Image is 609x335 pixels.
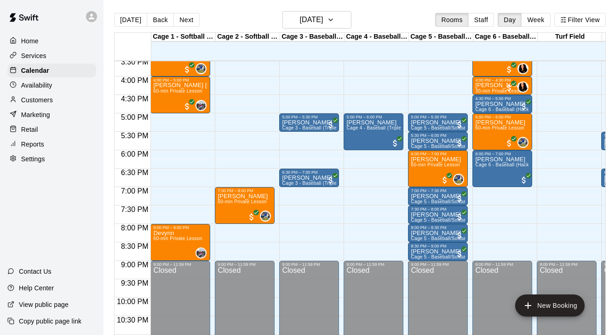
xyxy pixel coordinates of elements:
[21,36,39,46] p: Home
[346,125,413,130] span: Cage 4 - Baseball (Triple play)
[218,188,272,193] div: 7:00 PM – 8:00 PM
[7,34,96,48] div: Home
[153,225,207,230] div: 8:00 PM – 9:00 PM
[7,49,96,63] div: Services
[279,169,339,187] div: 6:30 PM – 7:00 PM: Julian Harris
[151,33,216,41] div: Cage 1 - Softball (Hack Attack)
[21,66,49,75] p: Calendar
[264,211,271,222] span: Brandon Gold
[411,217,516,223] span: Cage 5 - Baseball/Softball (Triple Play - HitTrax)
[345,33,409,41] div: Cage 4 - Baseball (Triple Play)
[195,63,207,74] div: Brandon Gold
[505,65,514,74] span: All customers have paid
[475,125,524,130] span: 60-min Private Lesson
[119,169,151,176] span: 6:30 PM
[472,76,532,95] div: 4:00 PM – 4:30 PM: 30-min Private Lesson
[7,152,96,166] a: Settings
[195,247,207,259] div: Jacob Reyes
[518,138,528,147] img: Brandon Gold
[153,88,202,94] span: 60-min Private Lesson
[346,262,401,267] div: 9:00 PM – 11:59 PM
[153,262,207,267] div: 9:00 PM – 11:59 PM
[150,224,210,261] div: 8:00 PM – 9:00 PM: Devynn
[199,247,207,259] span: Jacob Reyes
[435,13,468,27] button: Rooms
[517,137,529,148] div: Brandon Gold
[411,152,465,156] div: 6:00 PM – 7:00 PM
[540,262,594,267] div: 9:00 PM – 11:59 PM
[408,224,468,242] div: 8:00 PM – 8:30 PM: Brian Moncure
[411,236,516,241] span: Cage 5 - Baseball/Softball (Triple Play - HitTrax)
[153,236,202,241] span: 60-min Private Lesson
[411,199,516,204] span: Cage 5 - Baseball/Softball (Triple Play - HitTrax)
[119,113,151,121] span: 5:00 PM
[468,13,494,27] button: Staff
[521,82,529,93] span: Jordyn VanHook
[505,83,514,93] span: All customers have paid
[7,137,96,151] div: Reports
[21,51,46,60] p: Services
[475,115,529,119] div: 5:00 PM – 6:00 PM
[454,175,463,184] img: Brandon Gold
[119,187,151,195] span: 7:00 PM
[282,181,349,186] span: Cage 3 - Baseball (Triple Play)
[472,95,532,113] div: 4:30 PM – 5:00 PM: Steve Mass
[411,133,465,138] div: 5:30 PM – 6:00 PM
[282,115,336,119] div: 5:00 PM – 5:30 PM
[453,174,464,185] div: Brandon Gold
[519,102,529,111] span: All customers have paid
[475,162,586,167] span: Cage 6 - Baseball (Hack Attack Hand-fed Machine)
[455,231,464,240] span: All customers have paid
[119,58,151,66] span: 3:30 PM
[218,262,272,267] div: 9:00 PM – 11:59 PM
[326,120,335,129] span: All customers have paid
[455,249,464,259] span: All customers have paid
[7,93,96,107] div: Customers
[411,162,460,167] span: 60-min Private Lesson
[521,137,529,148] span: Brandon Gold
[195,100,207,111] div: Jacob Reyes
[147,13,174,27] button: Back
[279,113,339,132] div: 5:00 PM – 5:30 PM: Julian Harris
[199,100,207,111] span: Jacob Reyes
[119,206,151,213] span: 7:30 PM
[199,63,207,74] span: Brandon Gold
[299,13,323,26] h6: [DATE]
[183,65,192,74] span: All customers have paid
[346,115,401,119] div: 5:00 PM – 6:00 PM
[19,283,54,293] p: Help Center
[114,13,147,27] button: [DATE]
[21,95,53,105] p: Customers
[408,150,468,187] div: 6:00 PM – 7:00 PM: Sebastián Boiles
[408,206,468,224] div: 7:30 PM – 8:00 PM: Herb Higginbotham
[411,225,465,230] div: 8:00 PM – 8:30 PM
[475,96,529,101] div: 4:30 PM – 5:00 PM
[21,81,52,90] p: Availability
[517,63,529,74] div: Jordyn VanHook
[196,248,206,258] img: Jacob Reyes
[411,262,465,267] div: 9:00 PM – 11:59 PM
[411,144,516,149] span: Cage 5 - Baseball/Softball (Triple Play - HitTrax)
[7,64,96,77] a: Calendar
[408,113,468,132] div: 5:00 PM – 5:30 PM: William Wood
[183,102,192,111] span: All customers have paid
[455,120,464,129] span: All customers have paid
[280,33,345,41] div: Cage 3 - Baseball (Triple Play)
[7,78,96,92] a: Availability
[518,64,528,73] img: Jordyn VanHook
[153,78,207,82] div: 4:00 PM – 5:00 PM
[411,244,465,248] div: 8:30 PM – 9:00 PM
[119,132,151,140] span: 5:30 PM
[518,82,528,92] img: Jordyn VanHook
[411,254,516,259] span: Cage 5 - Baseball/Softball (Triple Play - HitTrax)
[408,132,468,150] div: 5:30 PM – 6:00 PM: William Wood
[475,88,524,94] span: 30-min Private Lesson
[408,242,468,261] div: 8:30 PM – 9:00 PM: Brian Moncure
[119,224,151,232] span: 8:00 PM
[344,113,403,150] div: 5:00 PM – 6:00 PM: William Wood
[408,187,468,206] div: 7:00 PM – 7:30 PM: Herb Higginbotham
[440,176,449,185] span: All customers have paid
